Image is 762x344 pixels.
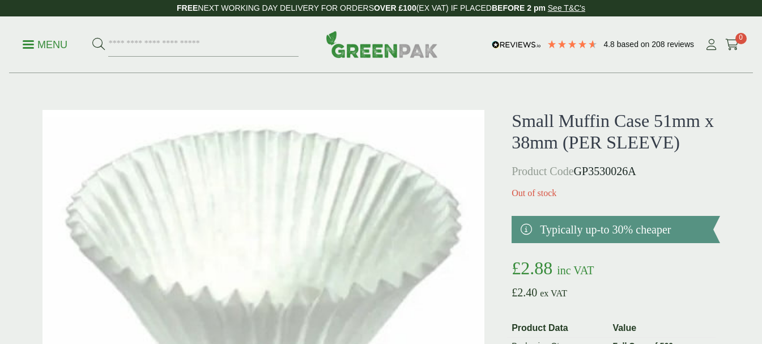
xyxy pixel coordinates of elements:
h1: Small Muffin Case 51mm x 38mm (PER SLEEVE) [512,110,720,154]
img: GreenPak Supplies [326,31,438,58]
th: Product Data [507,319,608,338]
a: 0 [725,36,739,53]
span: inc VAT [557,264,594,277]
th: Value [608,319,715,338]
p: GP3530026A [512,163,720,180]
strong: OVER £100 [374,3,416,12]
a: Menu [23,38,67,49]
span: 0 [735,33,747,44]
i: Cart [725,39,739,50]
div: Based on 208 reviews [603,39,694,50]
i: My Account [704,39,718,50]
p: Menu [23,38,67,52]
span: £ [512,286,517,299]
span: Product Code [512,165,573,177]
a: See T&C's [548,3,585,12]
p: Out of stock [512,186,720,200]
bdi: 2.40 [512,286,537,299]
strong: FREE [177,3,198,12]
strong: BEFORE 2 pm [492,3,546,12]
img: REVIEWS.io [492,41,541,49]
span: £ [512,258,521,278]
span: 4.8 [603,40,616,49]
div: 4.79 Stars [547,39,598,49]
bdi: 2.88 [512,258,552,278]
span: ex VAT [540,288,567,298]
